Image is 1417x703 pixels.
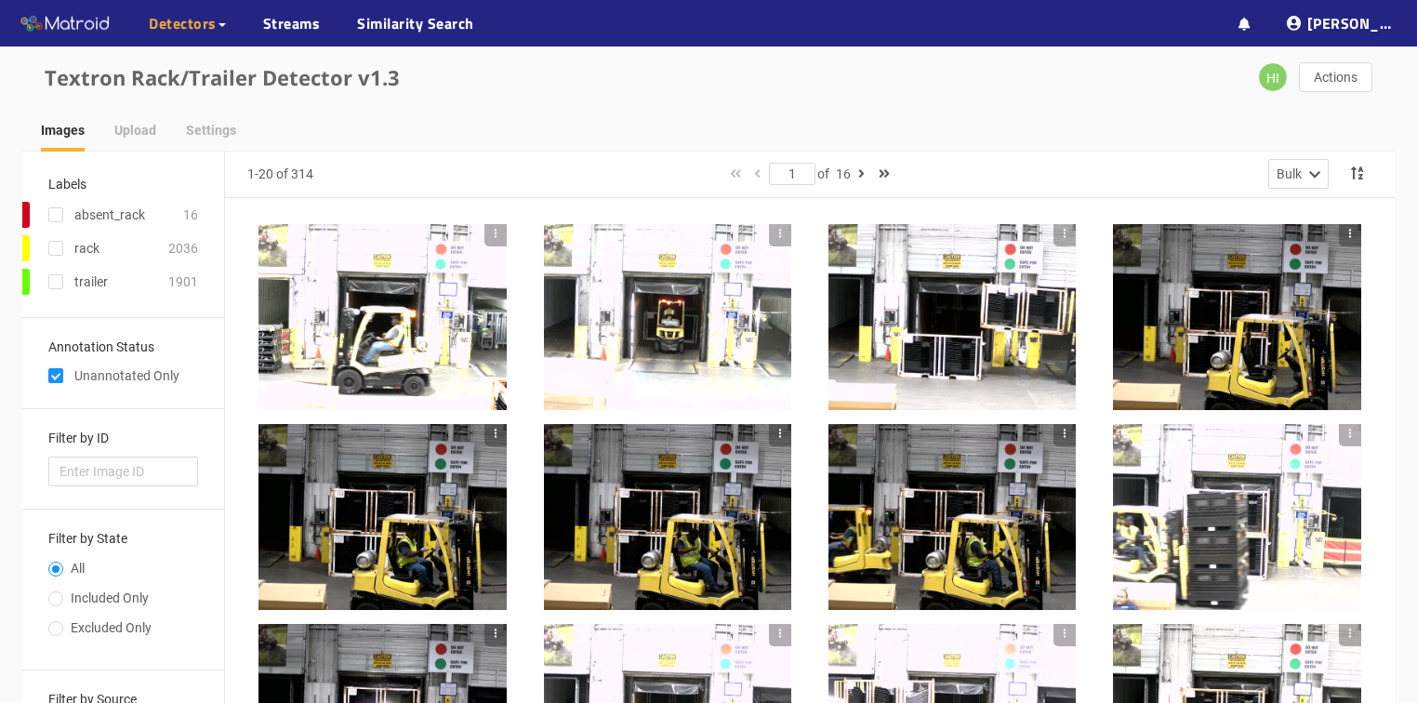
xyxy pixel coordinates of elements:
[45,61,708,94] div: Textron Rack/Trailer Detector v1.3
[357,12,474,34] a: Similarity Search
[19,10,112,38] img: Matroid logo
[63,590,156,605] span: Included Only
[48,340,198,354] h3: Annotation Status
[263,12,321,34] a: Streams
[1314,67,1357,87] span: Actions
[63,561,92,576] span: All
[1299,62,1372,92] button: Actions
[74,272,108,292] div: trailer
[48,457,198,486] input: Enter Image ID
[1277,164,1302,184] div: Bulk
[149,12,217,34] span: Detectors
[168,238,198,259] div: 2036
[817,166,851,181] span: of 16
[168,272,198,292] div: 1901
[186,120,236,140] div: Settings
[63,620,159,635] span: Excluded Only
[247,164,313,184] div: 1-20 of 314
[74,238,99,259] div: rack
[48,532,198,546] h3: Filter by State
[183,205,198,225] div: 16
[48,174,86,194] div: Labels
[48,431,198,445] h3: Filter by ID
[41,120,85,140] div: Images
[48,365,198,386] div: Unannotated Only
[1266,63,1279,93] span: HI
[74,205,145,225] div: absent_rack
[1268,159,1329,189] button: Bulk
[114,120,156,140] div: Upload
